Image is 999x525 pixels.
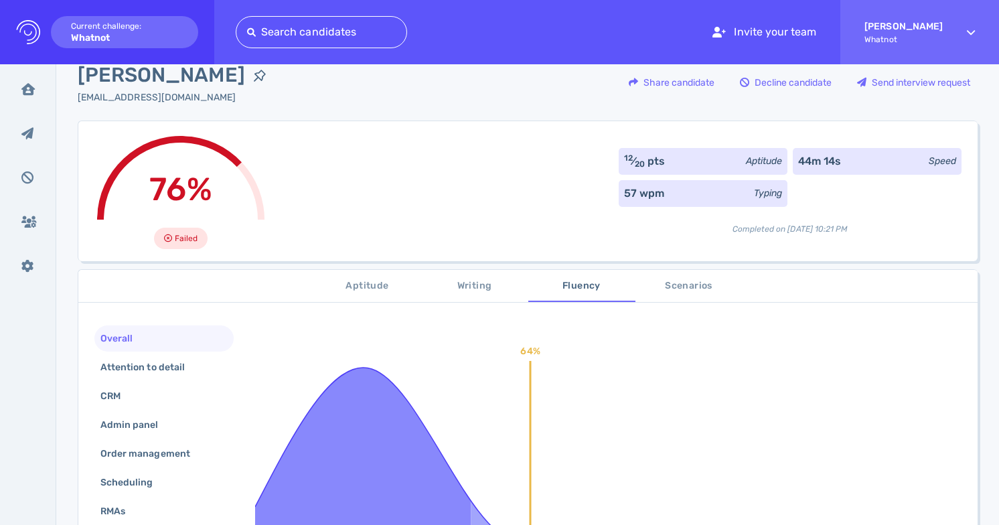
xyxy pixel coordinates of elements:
div: Order management [98,444,206,463]
div: Typing [754,186,782,200]
div: Send interview request [850,67,977,98]
div: Share candidate [622,67,721,98]
div: Attention to detail [98,358,201,377]
div: Click to copy the email address [78,90,275,104]
sup: 12 [624,153,633,163]
button: Send interview request [850,66,978,98]
span: 76% [149,170,212,208]
div: ⁄ pts [624,153,666,169]
span: Writing [429,278,520,295]
div: RMAs [98,502,141,521]
div: Completed on [DATE] 10:21 PM [619,212,962,235]
div: Admin panel [98,415,175,435]
text: 64% [521,346,540,357]
div: Speed [929,154,956,168]
div: CRM [98,386,137,406]
span: Whatnot [864,35,943,44]
span: Fluency [536,278,627,295]
span: Scenarios [643,278,735,295]
div: Scheduling [98,473,169,492]
div: Overall [98,329,149,348]
span: Aptitude [322,278,413,295]
span: [PERSON_NAME] [78,60,245,90]
span: Failed [175,230,198,246]
button: Share candidate [621,66,722,98]
div: 57 wpm [624,185,664,202]
div: Aptitude [746,154,782,168]
sub: 20 [635,159,645,169]
strong: [PERSON_NAME] [864,21,943,32]
div: Decline candidate [733,67,838,98]
button: Decline candidate [733,66,839,98]
div: 44m 14s [798,153,841,169]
